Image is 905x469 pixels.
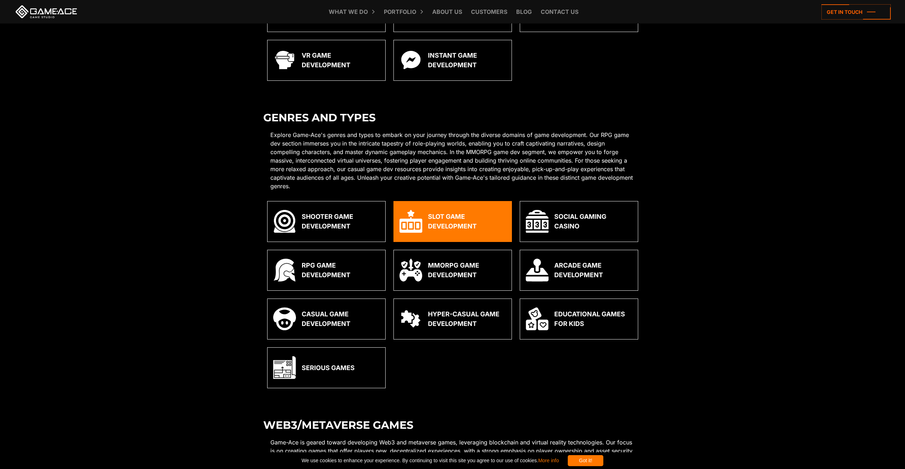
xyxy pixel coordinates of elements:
[428,309,506,328] div: Hyper-Casual Game Development
[273,210,296,233] img: Shooter games icon
[302,51,380,70] div: VR Game Development
[821,4,891,20] a: Get in touch
[302,455,559,466] span: We use cookies to enhance your experience. By continuing to visit this site you agree to our use ...
[554,309,632,328] div: Educational Games for Kids
[263,112,642,123] h2: Genres and Types
[554,260,632,280] div: Arcade Game Development
[401,310,420,328] img: Hyper casual games
[302,212,380,231] div: Shooter Game Development
[568,455,603,466] div: Got it!
[302,309,380,328] div: Casual Game Development
[270,131,635,190] p: Explore Game-Ace's genres and types to embark on your journey through the diverse domains of game...
[526,210,549,233] img: Social gaming casino icon
[526,259,549,281] img: Arcade game development icon
[302,363,355,373] div: Serious Games
[399,259,422,281] img: Mmorpg game development
[428,212,506,231] div: Slot Game Development
[302,260,380,280] div: RPG Game Development
[273,356,296,379] img: Serious games
[538,458,559,463] a: More info
[263,419,642,431] h2: Web3/Metaverse Games
[428,260,506,280] div: MMORPG Game Development
[273,259,296,281] img: Rpg game development
[428,51,506,70] div: Instant Game Development
[275,51,294,69] img: Virtual reality
[554,212,632,231] div: Social Gaming Casino
[273,307,296,330] img: Casual game development
[401,51,420,69] img: Instant games
[526,307,549,330] img: Educational games for kids
[399,210,422,233] img: Slot game development icon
